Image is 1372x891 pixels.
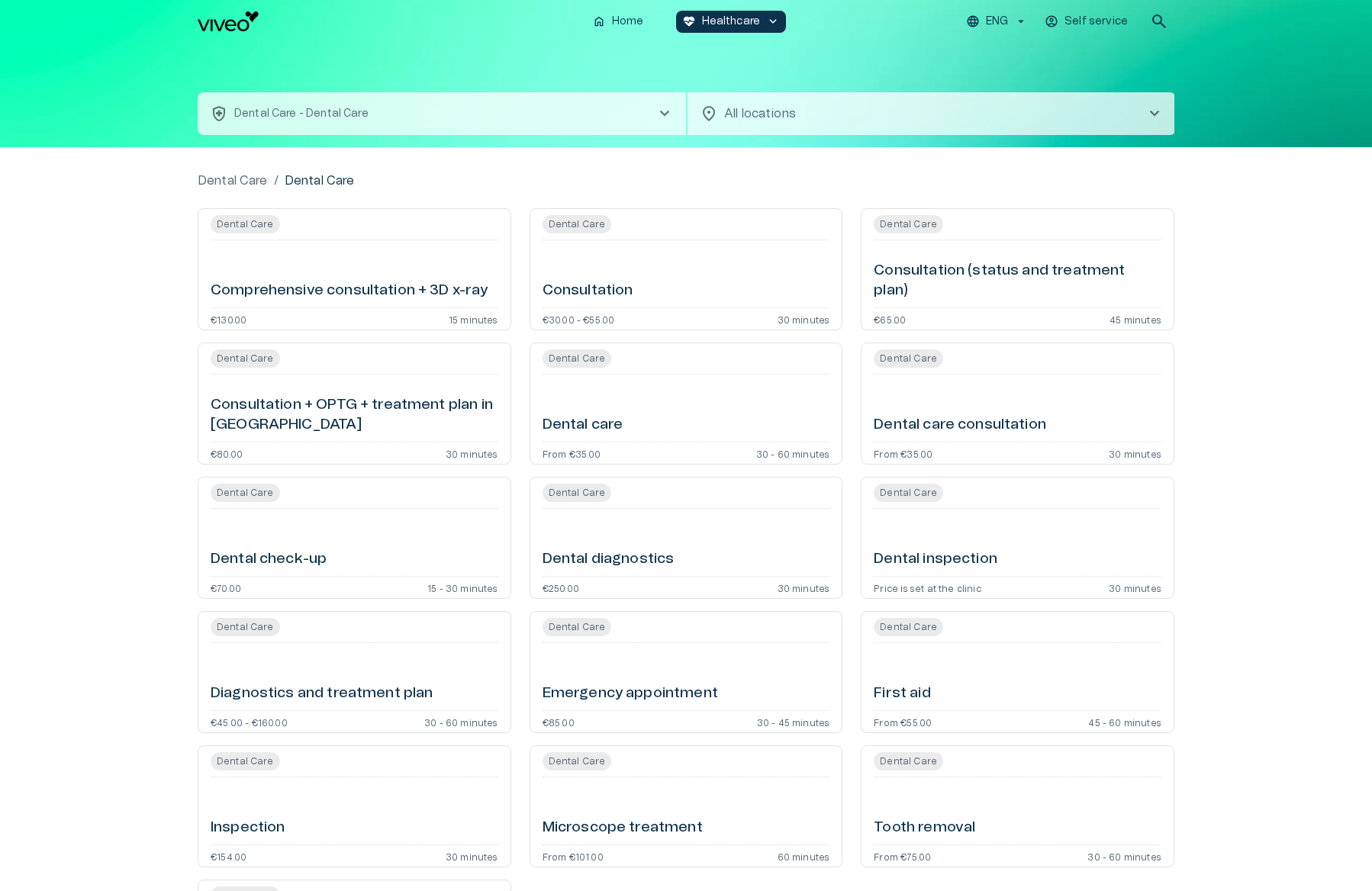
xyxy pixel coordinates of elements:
a: Open service booking details [530,611,843,733]
p: From €35.00 [543,449,601,458]
a: Open service booking details [530,477,843,599]
p: 30 minutes [1109,449,1161,458]
a: Navigate to homepage [198,11,580,31]
p: 30 minutes [1109,583,1161,592]
span: Dental Care [543,484,612,502]
p: €154.00 [211,851,246,860]
p: 30 minutes [778,314,830,323]
p: Home [612,14,644,30]
p: 30 - 45 minutes [757,717,830,726]
p: €45.00 - €160.00 [211,717,288,726]
a: Open service booking details [861,208,1174,330]
h6: Consultation (status and treatment plan) [874,261,1161,301]
h6: Tooth removal [874,818,975,838]
p: 45 - 60 minutes [1088,717,1161,726]
h6: Emergency appointment [543,684,718,704]
h6: Consultation + OPTG + treatment plan in [GEOGRAPHIC_DATA] [211,395,498,436]
p: 30 - 60 minutes [424,717,498,726]
p: 30 minutes [446,449,498,458]
span: Dental Care [543,618,612,636]
p: 60 minutes [778,851,830,860]
p: €65.00 [874,314,906,323]
p: 15 - 30 minutes [427,583,498,592]
h6: Dental diagnostics [543,549,675,570]
p: 45 minutes [1110,314,1161,323]
a: Open service booking details [198,343,511,465]
span: Dental Care [543,215,612,233]
p: Dental Care [285,172,355,190]
span: Dental Care [211,752,280,770]
a: Open service booking details [530,208,843,330]
button: Self service [1042,11,1132,33]
span: Dental Care [543,752,612,770]
a: Open service booking details [198,745,511,867]
p: €30.00 - €55.00 [543,314,615,323]
span: keyboard_arrow_down [766,14,780,28]
span: Dental Care [211,349,280,368]
p: All locations [724,105,1121,123]
span: Dental Care [211,484,280,502]
span: Dental Care [874,215,943,233]
p: From €55.00 [874,717,932,726]
button: health_and_safetyDental Care - Dental Carechevron_right [198,92,686,135]
span: Dental Care [211,215,280,233]
p: From €101.00 [543,851,604,860]
button: ecg_heartHealthcarekeyboard_arrow_down [676,11,787,33]
span: chevron_right [1145,105,1164,123]
p: Self service [1064,14,1128,30]
button: ENG [964,11,1030,33]
a: Dental Care [198,172,268,190]
a: Open service booking details [198,611,511,733]
a: Open service booking details [861,477,1174,599]
span: location_on [700,105,718,123]
h6: First aid [874,684,930,704]
button: homeHome [586,11,652,33]
a: Open service booking details [530,745,843,867]
p: 30 - 60 minutes [1087,851,1161,860]
h6: Consultation [543,281,633,301]
span: Dental Care [874,618,943,636]
span: Dental Care [874,349,943,368]
a: Open service booking details [861,343,1174,465]
p: From €75.00 [874,851,931,860]
p: €250.00 [543,583,579,592]
img: Viveo logo [198,11,259,31]
p: 30 minutes [446,851,498,860]
p: Dental Care - Dental Care [234,106,369,122]
button: open search modal [1144,6,1174,37]
span: chevron_right [655,105,674,123]
a: Open service booking details [530,343,843,465]
a: Open service booking details [198,477,511,599]
p: €130.00 [211,314,246,323]
p: From €35.00 [874,449,932,458]
h6: Dental care [543,415,623,436]
p: 30 minutes [778,583,830,592]
p: / [274,172,279,190]
p: Price is set at the clinic [874,583,981,592]
h6: Comprehensive consultation + 3D x-ray [211,281,488,301]
span: Dental Care [211,618,280,636]
h6: Dental check-up [211,549,327,570]
p: 30 - 60 minutes [756,449,830,458]
h6: Inspection [211,818,285,838]
span: home [592,14,606,28]
span: Dental Care [543,349,612,368]
a: Open service booking details [861,611,1174,733]
a: Open service booking details [861,745,1174,867]
h6: Dental inspection [874,549,997,570]
span: search [1150,12,1168,31]
p: 15 minutes [449,314,498,323]
h6: Dental care consultation [874,415,1046,436]
span: Dental Care [874,484,943,502]
a: Open service booking details [198,208,511,330]
span: health_and_safety [210,105,228,123]
p: €85.00 [543,717,575,726]
span: ecg_heart [682,14,696,28]
p: €70.00 [211,583,241,592]
p: €80.00 [211,449,243,458]
h6: Diagnostics and treatment plan [211,684,433,704]
h6: Microscope treatment [543,818,703,838]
